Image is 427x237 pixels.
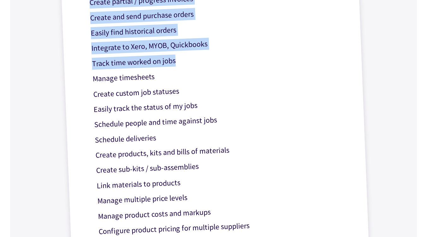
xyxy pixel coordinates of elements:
p: Track time worked on jobs [92,48,344,70]
p: Easily track the status of my jobs [93,94,346,116]
p: Manage multiple price levels [97,185,349,207]
p: Create products, kits and bills of materials [95,139,347,162]
p: Manage product costs and markups [98,200,350,222]
p: Integrate to Xero, MYOB, Quickbooks [91,33,343,55]
p: Schedule deliveries [95,124,347,146]
iframe: Chat Widget [322,169,427,237]
p: Create and send purchase orders [90,2,342,24]
p: Create sub-kits / sub-assemblies [96,155,348,177]
p: Manage timesheets [92,63,344,85]
p: Link materials to products [96,170,348,192]
p: Create custom job statuses [93,78,345,100]
p: Schedule people and time against jobs [94,109,346,131]
p: Easily find historical orders [90,17,342,39]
